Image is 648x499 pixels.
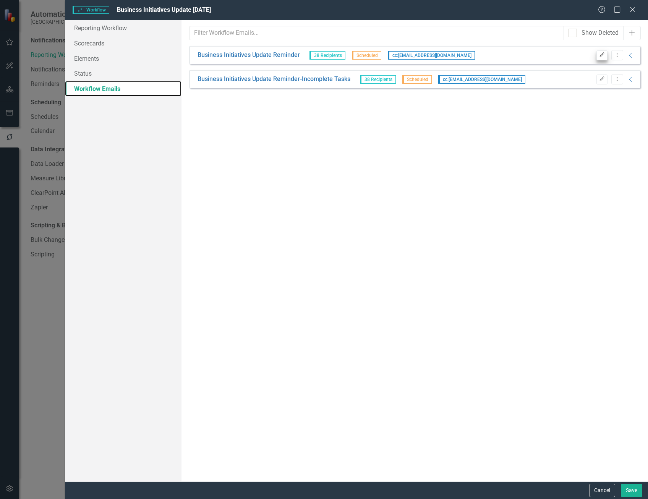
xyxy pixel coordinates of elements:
[65,66,181,81] a: Status
[65,81,181,96] a: Workflow Emails
[73,6,109,14] span: Workflow
[65,20,181,36] a: Reporting Workflow
[360,75,396,84] span: 38 Recipients
[582,29,619,37] div: Show Deleted
[198,51,300,60] a: Business Initiatives Update Reminder
[65,51,181,66] a: Elements
[589,484,615,497] button: Cancel
[438,75,525,84] span: cc: [EMAIL_ADDRESS][DOMAIN_NAME]
[402,75,432,84] span: Scheduled
[65,36,181,51] a: Scorecards
[309,51,345,60] span: 38 Recipients
[198,75,350,84] a: Business Initiatives Update Reminder-Incomplete Tasks
[189,26,564,40] input: Filter Workflow Emails...
[621,484,642,497] button: Save
[388,51,475,60] span: cc: [EMAIL_ADDRESS][DOMAIN_NAME]
[117,6,211,13] span: Business Initiatives Update [DATE]
[352,51,381,60] span: Scheduled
